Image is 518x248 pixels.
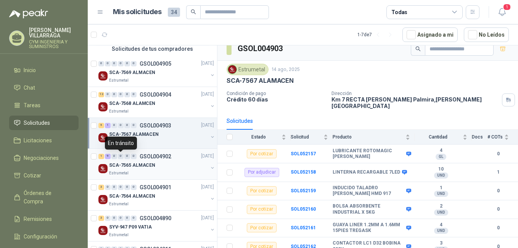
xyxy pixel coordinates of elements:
div: En tránsito [105,137,137,150]
a: Configuración [9,229,79,244]
b: 4 [415,222,467,228]
p: [DATE] [201,153,214,160]
div: 0 [118,216,124,221]
div: Por adjudicar [245,168,279,177]
div: Estrumetal [227,64,269,75]
div: 0 [124,216,130,221]
span: # COTs [487,134,503,140]
div: Solicitudes de tus compradores [88,42,217,56]
div: 3 [98,185,104,190]
p: SCA-7567 ALAMACEN [227,77,294,85]
div: 0 [124,92,130,97]
b: 0 [487,224,509,232]
span: Estado [237,134,280,140]
div: 0 [118,154,124,159]
th: Estado [237,130,291,145]
div: 0 [131,216,137,221]
div: 0 [98,61,104,66]
a: SOL052157 [291,151,316,156]
div: 0 [118,185,124,190]
th: # COTs [487,130,518,145]
div: 0 [118,123,124,128]
div: 1 [98,154,104,159]
div: 0 [131,92,137,97]
div: UND [434,228,448,234]
p: SCA-7565 ALMACEN [109,162,155,169]
p: Estrumetal [109,201,129,207]
div: UND [434,172,448,179]
p: [PERSON_NAME] VILLARRAGA [29,27,79,38]
div: Por cotizar [247,223,277,232]
p: SCA-7568 ALAMCEN [109,100,155,107]
b: 0 [487,206,509,213]
p: [DATE] [201,214,214,222]
a: 3 0 0 0 0 0 GSOL004901[DATE] Company LogoSCA-7564 ALMACENEstrumetal [98,183,216,207]
div: 1 [105,123,111,128]
img: Logo peakr [9,9,48,18]
b: 4 [415,148,467,154]
a: 12 0 0 0 0 0 GSOL004904[DATE] Company LogoSCA-7568 ALAMCENEstrumetal [98,90,216,114]
div: UND [434,209,448,216]
img: Company Logo [98,226,108,235]
span: Chat [24,84,35,92]
b: 1 [487,169,509,176]
img: Company Logo [98,102,108,111]
th: Producto [333,130,415,145]
div: 0 [105,92,111,97]
span: Cantidad [415,134,461,140]
span: Solicitud [291,134,322,140]
b: 0 [487,187,509,195]
div: 0 [124,185,130,190]
p: GSOL004903 [140,123,171,128]
div: 1 - 7 de 7 [357,29,396,41]
span: Cotizar [24,171,41,180]
div: 5 [98,123,104,128]
a: Tareas [9,98,79,113]
div: Por cotizar [247,186,277,195]
div: 0 [105,61,111,66]
a: Licitaciones [9,133,79,148]
b: 2 [415,203,467,209]
a: 0 0 0 0 0 0 GSOL004905[DATE] Company LogoSCA-7569 ALMACENEstrumetal [98,59,216,84]
a: SOL052160 [291,206,316,212]
th: Docs [472,130,487,145]
b: GUAYA LINER 1.2MM A 1.6MM 15PIES TREGASK [333,222,404,234]
div: GL [436,154,446,160]
div: 0 [131,185,137,190]
img: Company Logo [228,65,236,74]
span: Órdenes de Compra [24,189,71,206]
span: Tareas [24,101,40,110]
p: GSOL004901 [140,185,171,190]
p: Estrumetal [109,77,129,84]
th: Cantidad [415,130,472,145]
p: Dirección [331,91,499,96]
div: 0 [111,61,117,66]
p: [DATE] [201,122,214,129]
p: [DATE] [201,60,214,67]
div: 0 [124,123,130,128]
div: Por cotizar [247,149,277,158]
div: UND [434,191,448,197]
img: Company Logo [98,164,108,173]
div: 0 [131,154,137,159]
b: BOLSA ABSORBENTE INDUSTRIAL X 5KG [333,203,404,215]
p: Crédito 60 días [227,96,325,103]
div: Solicitudes [227,117,253,125]
div: 0 [105,185,111,190]
b: 0 [487,150,509,158]
button: No Leídos [464,27,509,42]
div: 0 [111,92,117,97]
button: 1 [495,5,509,19]
a: SOL052161 [291,225,316,230]
p: GSOL004902 [140,154,171,159]
a: SOL052158 [291,169,316,175]
th: Solicitud [291,130,333,145]
div: Por cotizar [247,205,277,214]
a: Negociaciones [9,151,79,165]
div: 0 [111,185,117,190]
img: Company Logo [98,71,108,81]
p: Estrumetal [109,170,129,176]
